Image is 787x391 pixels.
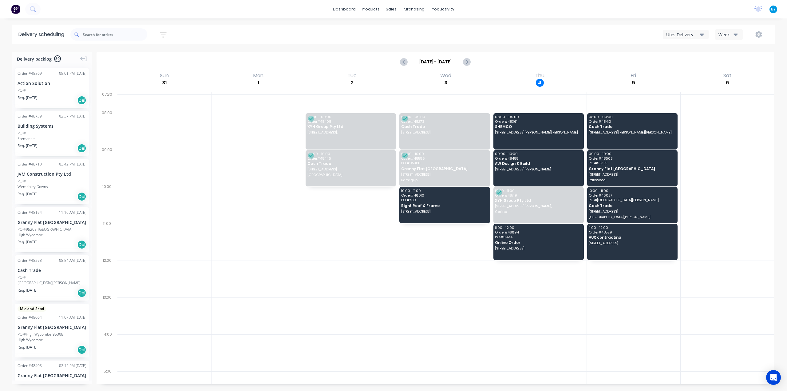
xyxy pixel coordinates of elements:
span: Order # 48408 [307,120,393,123]
div: Order # 48064 [18,315,42,320]
div: 11:16 AM [DATE] [59,210,86,215]
span: XYH Group Pty Ltd [307,125,393,129]
div: 09:00 [97,146,117,183]
span: [STREET_ADDRESS] [401,209,487,213]
span: [GEOGRAPHIC_DATA] [307,173,393,177]
span: 39 [54,55,61,62]
div: 03:42 PM [DATE] [59,162,86,167]
span: 10:00 - 11:00 [401,189,487,193]
span: 09:00 - 10:00 [589,152,675,156]
span: Cash Trade [401,125,487,129]
span: Order # 48446 [307,157,393,160]
div: Del [77,345,86,354]
div: Del [77,144,86,153]
div: 12:00 [97,257,117,294]
div: Tue [346,73,358,79]
span: Cash Trade [589,125,675,129]
div: 14:00 [97,331,117,368]
div: PO #95120-Carramar [18,380,53,385]
span: [STREET_ADDRESS] [589,209,675,213]
span: [STREET_ADDRESS], [401,173,487,176]
div: 1 [254,79,262,87]
div: Open Intercom Messenger [766,370,781,385]
span: 09:00 - 10:00 [307,152,393,156]
span: Delivery backlog [17,56,52,62]
div: 2 [348,79,356,87]
div: 08:54 AM [DATE] [59,258,86,263]
div: Del [77,288,86,297]
div: 02:37 PM [DATE] [59,114,86,119]
span: [GEOGRAPHIC_DATA][PERSON_NAME] [589,215,675,219]
div: 6 [723,79,731,87]
div: 31 [160,79,168,87]
span: 08:00 - 09:00 [495,115,581,119]
div: sales [383,5,400,14]
div: Del [77,240,86,249]
div: Order # 48293 [18,258,42,263]
span: 08:00 - 09:00 [589,115,675,119]
div: High Wycombe [18,232,86,238]
span: Granny Flat [GEOGRAPHIC_DATA] [589,167,675,171]
span: Req. [DATE] [18,95,38,101]
a: dashboard [330,5,359,14]
span: 09:00 - 10:00 [401,152,487,156]
div: Wed [438,73,453,79]
span: Order # 46027 [589,194,675,197]
div: PO # [18,275,26,280]
div: PO #High Wycombe-95308 [18,332,63,337]
div: Cash Trade [18,267,86,273]
div: 08:00 [97,109,117,146]
span: Granny Flat [GEOGRAPHIC_DATA] [401,167,487,171]
input: Search for orders [83,28,147,41]
div: Del [77,96,86,105]
div: 13:00 [97,294,117,331]
span: Order # 48410 [589,120,675,123]
span: Midland-Semi [18,306,46,312]
span: Parkwood [589,178,675,182]
div: Del [77,192,86,201]
span: 10:00 - 11:00 [589,189,675,193]
div: Granny Flat [GEOGRAPHIC_DATA] [18,219,86,225]
span: [STREET_ADDRESS][PERSON_NAME], [495,204,581,208]
span: [STREET_ADDRESS] [401,130,487,134]
span: [STREET_ADDRESS] [307,167,393,171]
div: Building Systems [18,123,86,129]
div: PO # [18,88,26,93]
span: Req. [DATE] [18,143,38,149]
span: [STREET_ADDRESS] [589,241,675,245]
div: [GEOGRAPHIC_DATA][PERSON_NAME] [18,280,86,286]
span: Req. [DATE] [18,191,38,197]
img: Factory [11,5,20,14]
span: Order # 48603 [589,157,675,160]
span: PO # 95355 [589,161,675,165]
span: SHEMCO [495,125,581,129]
span: [STREET_ADDRESS], [307,130,393,134]
div: Fri [629,73,638,79]
span: Online Order [495,241,581,245]
button: Week [715,29,743,40]
div: PO #95208-[GEOGRAPHIC_DATA] [18,227,73,232]
span: [STREET_ADDRESS] [495,246,581,250]
div: 02:12 PM [DATE] [59,363,86,369]
div: Thu [533,73,546,79]
span: [STREET_ADDRESS][PERSON_NAME] [495,167,581,171]
div: Sat [722,73,733,79]
div: Action Solution [18,80,86,86]
div: Fremantle [18,136,86,142]
div: Order # 48569 [18,71,42,76]
span: Order # 48273 [401,120,487,123]
span: [STREET_ADDRESS][PERSON_NAME][PERSON_NAME] [495,130,581,134]
div: 11:00 [97,220,117,257]
div: products [359,5,383,14]
span: AW Design & Build [495,162,581,166]
div: Mon [251,73,265,79]
span: Order # 46010 [401,194,487,197]
div: Order # 48739 [18,114,42,119]
div: productivity [428,5,457,14]
span: 11:00 - 12:00 [589,226,675,229]
div: 11:07 AM [DATE] [59,315,86,320]
span: 10:00 - 11:00 [495,189,581,193]
span: PO # 9034 [495,235,581,239]
span: AUX contracting [589,235,675,239]
div: PO # [18,178,26,184]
